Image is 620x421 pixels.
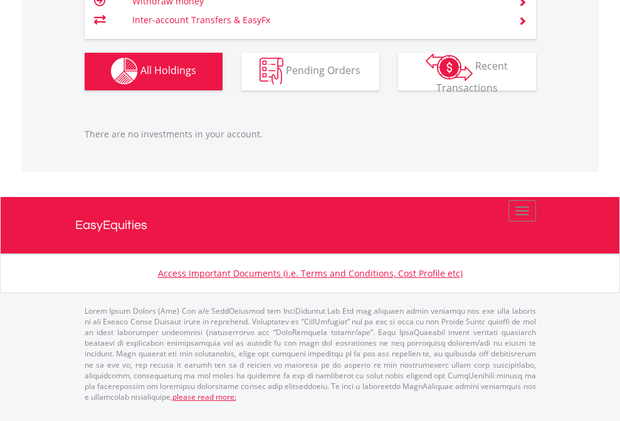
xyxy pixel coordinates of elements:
span: Pending Orders [286,63,360,77]
a: EasyEquities [75,197,545,253]
img: pending_instructions-wht.png [260,58,283,85]
img: holdings-wht.png [111,58,138,85]
span: Recent Transactions [436,59,508,95]
td: Inter-account Transfers & EasyFx [132,11,503,29]
span: All Holdings [140,63,196,77]
a: please read more: [172,392,236,402]
button: All Holdings [85,53,223,90]
button: Pending Orders [241,53,379,90]
p: There are no investments in your account. [85,128,536,141]
a: Access Important Documents (i.e. Terms and Conditions, Cost Profile etc) [158,267,463,279]
button: Recent Transactions [398,53,536,90]
p: Lorem Ipsum Dolors (Ame) Con a/e SeddOeiusmod tem InciDiduntut Lab Etd mag aliquaen admin veniamq... [85,306,536,402]
img: transactions-zar-wht.png [426,53,473,81]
